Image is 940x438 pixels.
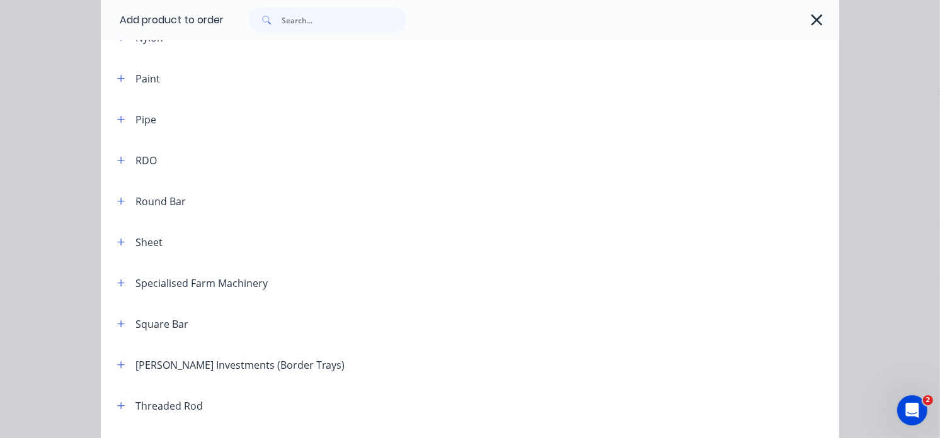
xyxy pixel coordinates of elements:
[135,194,186,209] div: Round Bar
[135,153,157,168] div: RDO
[135,398,203,413] div: Threaded Rod
[135,112,156,127] div: Pipe
[135,235,163,250] div: Sheet
[135,71,160,86] div: Paint
[923,395,933,405] span: 2
[135,317,188,332] div: Square Bar
[135,357,345,373] div: [PERSON_NAME] Investments (Border Trays)
[897,395,927,425] iframe: Intercom live chat
[135,276,268,291] div: Specialised Farm Machinery
[282,8,406,33] input: Search...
